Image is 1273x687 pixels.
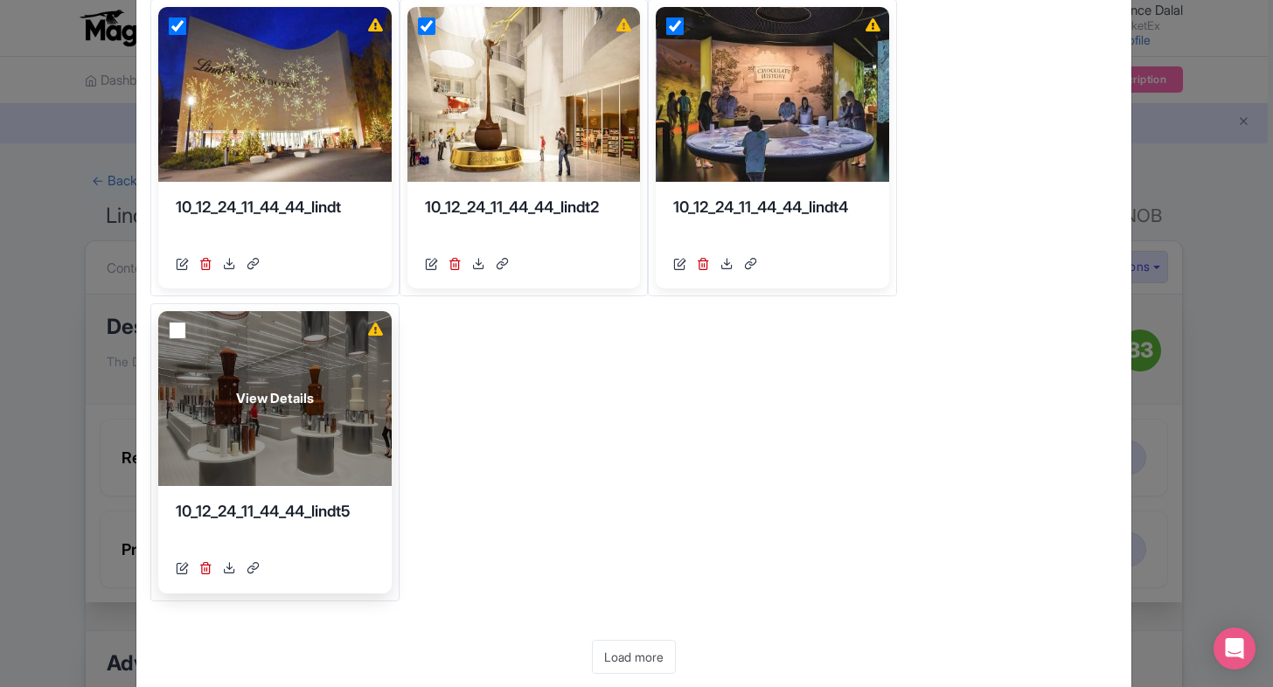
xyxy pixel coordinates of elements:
[592,640,676,674] a: Load more
[176,196,374,248] div: 10_12_24_11_44_44_lindt
[236,389,314,409] span: View Details
[425,196,623,248] div: 10_12_24_11_44_44_lindt2
[673,196,872,248] div: 10_12_24_11_44_44_lindt4
[1214,628,1256,670] div: Open Intercom Messenger
[158,311,392,486] a: View Details
[176,500,374,552] div: 10_12_24_11_44_44_lindt5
